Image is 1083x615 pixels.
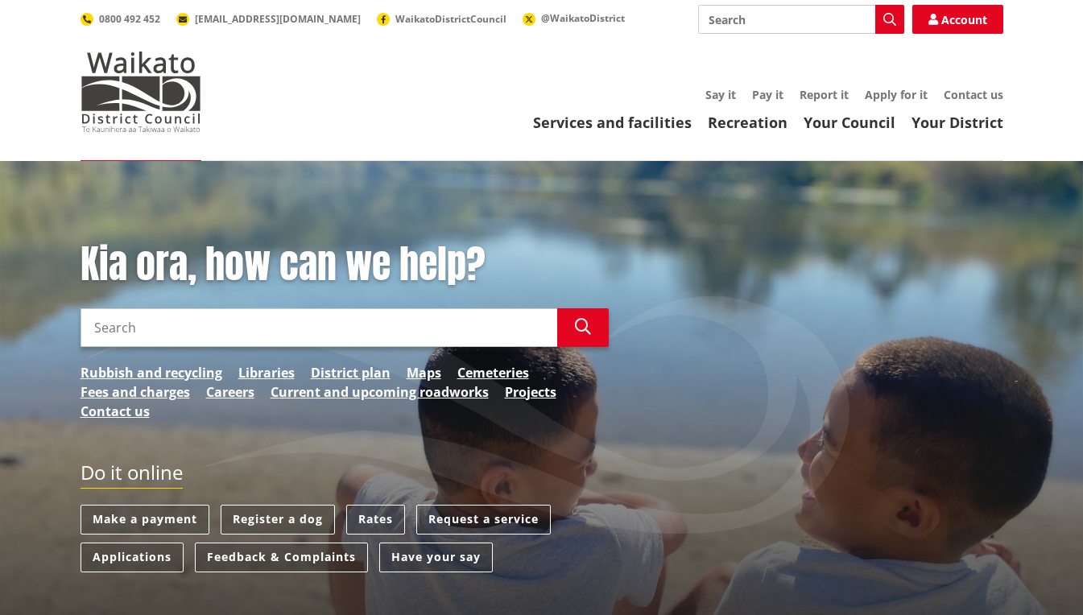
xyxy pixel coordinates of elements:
a: 0800 492 452 [81,12,160,26]
h2: Do it online [81,461,183,489]
a: Your District [911,113,1003,132]
a: Recreation [708,113,787,132]
a: Maps [407,363,441,382]
a: Libraries [238,363,295,382]
a: Contact us [944,87,1003,102]
a: Careers [206,382,254,402]
a: Rubbish and recycling [81,363,222,382]
a: Fees and charges [81,382,190,402]
a: @WaikatoDistrict [523,11,625,25]
a: Rates [346,505,405,535]
a: Register a dog [221,505,335,535]
a: WaikatoDistrictCouncil [377,12,506,26]
a: Current and upcoming roadworks [271,382,489,402]
a: Services and facilities [533,113,692,132]
a: Projects [505,382,556,402]
input: Search input [698,5,904,34]
a: Applications [81,543,184,572]
a: Your Council [804,113,895,132]
a: [EMAIL_ADDRESS][DOMAIN_NAME] [176,12,361,26]
a: Say it [705,87,736,102]
h1: Kia ora, how can we help? [81,241,609,288]
a: Apply for it [865,87,928,102]
img: Waikato District Council - Te Kaunihera aa Takiwaa o Waikato [81,52,201,132]
a: Report it [800,87,849,102]
a: Request a service [416,505,551,535]
a: Have your say [379,543,493,572]
span: [EMAIL_ADDRESS][DOMAIN_NAME] [195,12,361,26]
a: Feedback & Complaints [195,543,368,572]
a: Account [912,5,1003,34]
a: Make a payment [81,505,209,535]
input: Search input [81,308,557,347]
a: District plan [311,363,391,382]
a: Contact us [81,402,150,421]
a: Cemeteries [457,363,529,382]
span: WaikatoDistrictCouncil [395,12,506,26]
a: Pay it [752,87,783,102]
span: @WaikatoDistrict [541,11,625,25]
span: 0800 492 452 [99,12,160,26]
